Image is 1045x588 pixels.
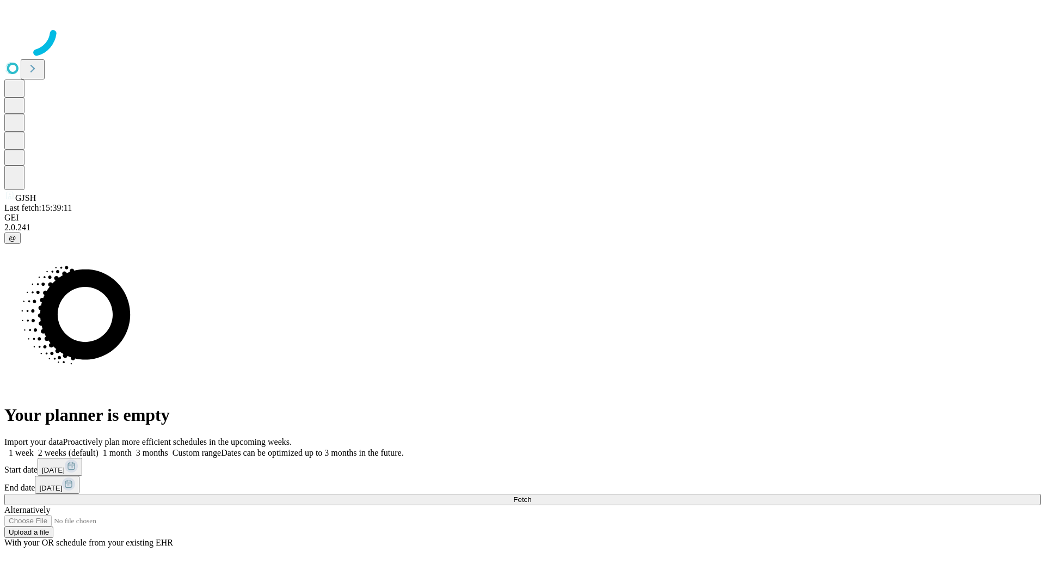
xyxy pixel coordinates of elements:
[9,234,16,242] span: @
[9,448,34,457] span: 1 week
[513,495,531,504] span: Fetch
[4,505,50,514] span: Alternatively
[4,494,1041,505] button: Fetch
[38,458,82,476] button: [DATE]
[4,458,1041,476] div: Start date
[173,448,221,457] span: Custom range
[221,448,403,457] span: Dates can be optimized up to 3 months in the future.
[15,193,36,203] span: GJSH
[63,437,292,446] span: Proactively plan more efficient schedules in the upcoming weeks.
[4,203,72,212] span: Last fetch: 15:39:11
[35,476,79,494] button: [DATE]
[4,405,1041,425] h1: Your planner is empty
[4,232,21,244] button: @
[4,437,63,446] span: Import your data
[103,448,132,457] span: 1 month
[38,448,99,457] span: 2 weeks (default)
[4,223,1041,232] div: 2.0.241
[4,538,173,547] span: With your OR schedule from your existing EHR
[42,466,65,474] span: [DATE]
[39,484,62,492] span: [DATE]
[136,448,168,457] span: 3 months
[4,213,1041,223] div: GEI
[4,526,53,538] button: Upload a file
[4,476,1041,494] div: End date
